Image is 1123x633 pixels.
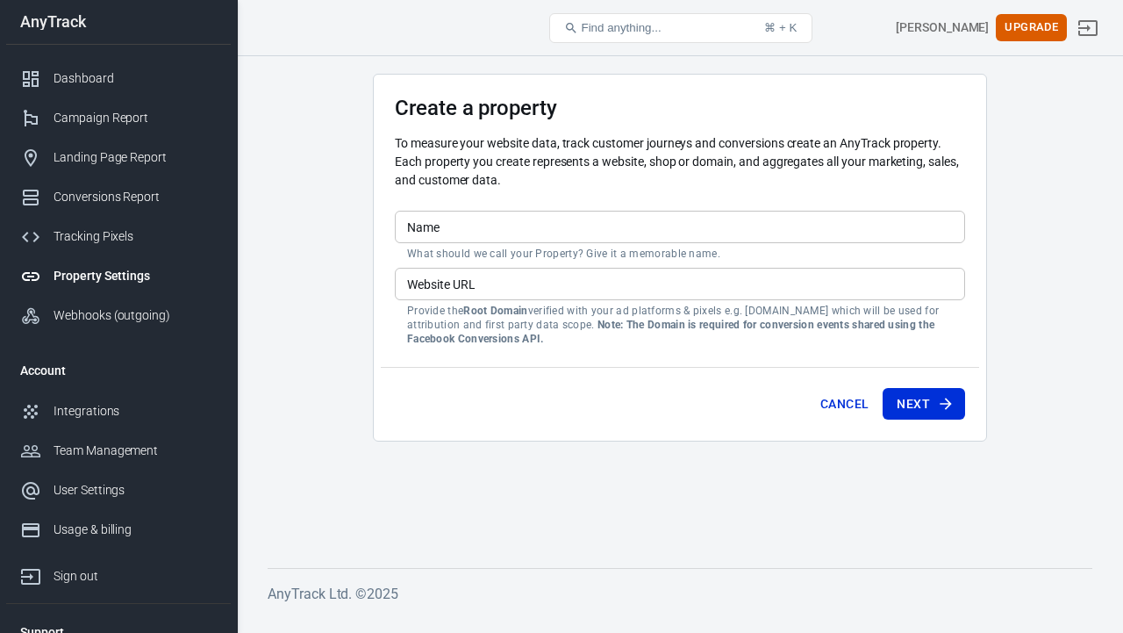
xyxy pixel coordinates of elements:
[268,583,1092,605] h6: AnyTrack Ltd. © 2025
[54,109,217,127] div: Campaign Report
[407,304,953,346] p: Provide the verified with your ad platforms & pixels e.g. [DOMAIN_NAME] which will be used for at...
[6,471,231,510] a: User Settings
[407,247,953,261] p: What should we call your Property? Give it a memorable name.
[896,18,989,37] div: Account id: WGN9BIeh
[395,211,965,243] input: Your Website Name
[6,177,231,217] a: Conversions Report
[6,349,231,392] li: Account
[463,305,527,317] strong: Root Domain
[883,388,965,421] button: Next
[582,21,662,34] span: Find anything...
[6,550,231,596] a: Sign out
[54,306,217,325] div: Webhooks (outgoing)
[395,268,965,300] input: example.com
[6,256,231,296] a: Property Settings
[6,59,231,98] a: Dashboard
[1063,547,1105,589] iframe: Intercom live chat
[395,134,965,190] p: To measure your website data, track customer journeys and conversions create an AnyTrack property...
[764,21,797,34] div: ⌘ + K
[6,392,231,431] a: Integrations
[6,217,231,256] a: Tracking Pixels
[54,69,217,88] div: Dashboard
[54,188,217,206] div: Conversions Report
[54,227,217,246] div: Tracking Pixels
[6,431,231,471] a: Team Management
[1067,7,1109,49] a: Sign out
[6,98,231,138] a: Campaign Report
[407,319,934,345] strong: Note: The Domain is required for conversion events shared using the Facebook Conversions API.
[549,13,812,43] button: Find anything...⌘ + K
[54,148,217,167] div: Landing Page Report
[6,296,231,335] a: Webhooks (outgoing)
[54,267,217,285] div: Property Settings
[395,96,965,120] h3: Create a property
[996,14,1067,41] button: Upgrade
[6,138,231,177] a: Landing Page Report
[813,388,876,421] button: Cancel
[54,521,217,539] div: Usage & billing
[54,402,217,421] div: Integrations
[6,14,231,30] div: AnyTrack
[54,567,217,586] div: Sign out
[6,510,231,550] a: Usage & billing
[54,481,217,500] div: User Settings
[54,442,217,460] div: Team Management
